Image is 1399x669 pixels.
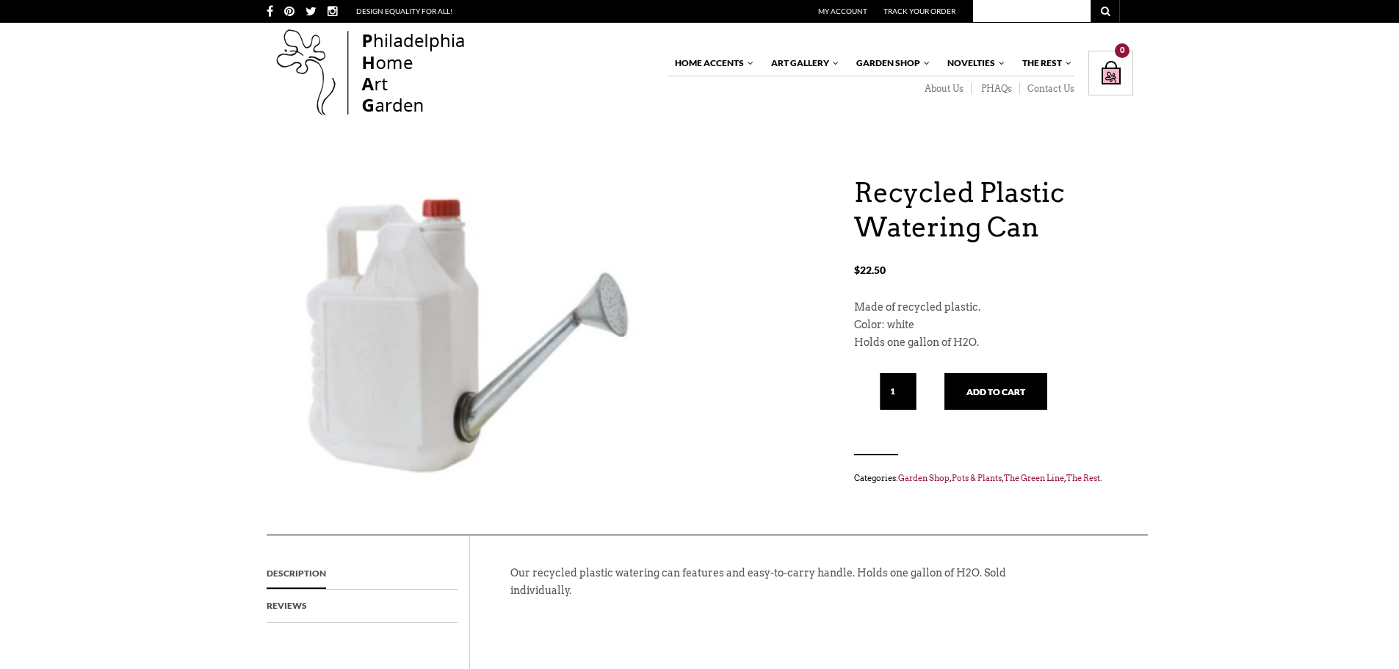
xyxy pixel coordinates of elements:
[510,565,1054,615] p: Our recycled plastic watering can features and easy-to-carry handle. Holds one gallon of H2O. Sol...
[940,51,1006,76] a: Novelties
[764,51,840,76] a: Art Gallery
[854,264,886,276] bdi: 22.50
[854,317,1133,334] p: Color: white
[1066,473,1100,483] a: The Rest
[267,557,326,590] a: Description
[854,176,1133,245] h1: Recycled Plastic Watering Can
[1115,43,1129,58] div: 0
[883,7,955,15] a: Track Your Order
[854,334,1133,352] p: Holds one gallon of H2O.
[1015,51,1073,76] a: The Rest
[1020,83,1074,95] a: Contact Us
[854,299,1133,317] p: Made of recycled plastic.
[854,264,860,276] span: $
[818,7,867,15] a: My Account
[1004,473,1064,483] a: The Green Line
[944,373,1047,410] button: Add to cart
[972,83,1020,95] a: PHAQs
[880,373,917,410] input: Qty
[915,83,972,95] a: About Us
[854,470,1133,486] span: Categories: , , , .
[898,473,950,483] a: Garden Shop
[668,51,755,76] a: Home Accents
[267,590,307,622] a: Reviews
[952,473,1002,483] a: Pots & Plants
[849,51,931,76] a: Garden Shop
